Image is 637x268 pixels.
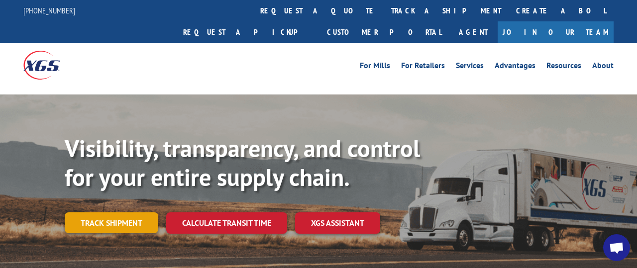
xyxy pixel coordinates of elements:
a: For Retailers [401,62,445,73]
a: Track shipment [65,212,158,233]
a: [PHONE_NUMBER] [23,5,75,15]
a: For Mills [360,62,390,73]
div: Open chat [603,234,630,261]
a: Services [456,62,484,73]
b: Visibility, transparency, and control for your entire supply chain. [65,133,420,192]
a: XGS ASSISTANT [295,212,380,234]
a: Agent [449,21,498,43]
a: Advantages [495,62,535,73]
a: Join Our Team [498,21,614,43]
a: About [592,62,614,73]
a: Request a pickup [176,21,319,43]
a: Customer Portal [319,21,449,43]
a: Resources [546,62,581,73]
a: Calculate transit time [166,212,287,234]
